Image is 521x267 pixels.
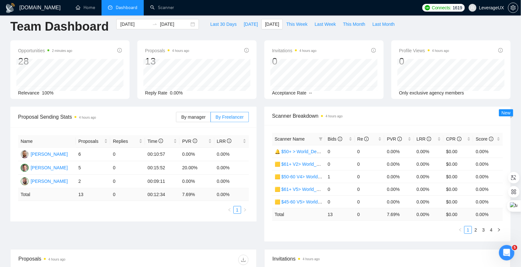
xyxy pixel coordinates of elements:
td: $ 0.00 [444,208,473,221]
button: download [238,255,249,265]
span: dashboard [108,5,113,10]
span: info-circle [338,137,342,141]
button: Last Week [311,19,339,29]
a: searchScanner [150,5,174,10]
td: 0.00 % [214,188,249,201]
td: 7.69 % [384,208,414,221]
iframe: Intercom live chat [499,245,515,261]
td: 0.00% [214,148,249,161]
span: info-circle [427,137,431,141]
span: LRR [217,139,232,144]
td: 0 [110,175,145,188]
td: 0 [355,208,385,221]
a: setting [508,5,518,10]
th: Name [18,135,76,148]
img: upwork-logo.png [425,5,430,10]
li: 1 [464,226,472,234]
span: CPR [446,136,461,142]
span: info-circle [193,139,197,143]
td: 0.00% [473,145,503,158]
img: AK [21,150,29,158]
span: left [458,228,462,232]
td: 0.00% [180,148,214,161]
td: 0.00% [473,183,503,195]
img: logo [5,3,15,13]
li: 1 [233,206,241,214]
span: to [152,22,157,27]
span: Proposals [145,47,189,54]
div: Proposals [18,255,133,265]
span: By manager [181,114,205,120]
li: 3 [480,226,487,234]
span: 1619 [453,4,462,11]
input: Start date [120,21,150,28]
span: right [497,228,501,232]
a: 🟨 $61+ V2> World_Design Only_Roman-UX/UI_General [275,162,390,167]
td: 0.00% [414,195,444,208]
a: 🟨 $50-60 V4> World_Design Only_Roman-Web Design_General [275,174,407,179]
li: Previous Page [457,226,464,234]
span: download [239,257,248,262]
span: Scanner Breakdown [272,112,503,120]
span: 0.00% [170,90,183,95]
a: 🔔 $50+ > World_Design Only_General [275,149,354,154]
span: info-circle [498,48,503,53]
a: RL[PERSON_NAME] [21,178,68,183]
span: Replies [113,138,137,145]
td: 0.00% [384,170,414,183]
td: 0.00% [180,175,214,188]
span: Reply Rate [145,90,167,95]
td: 0.00% [384,145,414,158]
button: Last 30 Days [207,19,240,29]
a: 3 [480,226,487,233]
td: 5 [76,161,110,175]
td: 0.00% [414,145,444,158]
td: 0 [325,158,355,170]
td: 0 [325,183,355,195]
td: 0.00% [214,175,249,188]
span: filter [318,134,324,144]
input: End date [160,21,189,28]
button: left [226,206,233,214]
span: New [502,110,511,115]
img: TV [21,164,29,172]
td: $0.00 [444,158,473,170]
li: Next Page [495,226,503,234]
time: 4 hours ago [79,116,96,119]
span: Scanner Name [275,136,305,142]
span: PVR [182,139,197,144]
td: 0.00% [384,183,414,195]
td: 0 [325,145,355,158]
span: Last Week [315,21,336,28]
td: 0.00 % [473,208,503,221]
li: 4 [487,226,495,234]
td: 13 [76,188,110,201]
span: LRR [417,136,431,142]
span: Proposals [78,138,103,145]
button: right [495,226,503,234]
a: homeHome [76,5,95,10]
td: 0.00% [473,195,503,208]
td: 0 [110,188,145,201]
div: [PERSON_NAME] [31,151,68,158]
td: 00:10:57 [145,148,180,161]
span: This Week [286,21,308,28]
span: Only exclusive agency members [399,90,464,95]
div: 28 [18,55,72,67]
button: [DATE] [261,19,283,29]
span: Time [148,139,163,144]
h1: Team Dashboard [10,19,109,34]
span: Proposal Sending Stats [18,113,176,121]
span: Connects: [432,4,451,11]
span: [DATE] [265,21,279,28]
span: Acceptance Rate [272,90,307,95]
span: Dashboard [116,5,137,10]
span: Last Month [372,21,395,28]
span: Relevance [18,90,39,95]
time: 4 hours ago [432,49,449,53]
td: 0.00% [214,161,249,175]
button: left [457,226,464,234]
td: 0.00% [384,195,414,208]
img: RL [21,177,29,185]
td: 0 [355,170,385,183]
